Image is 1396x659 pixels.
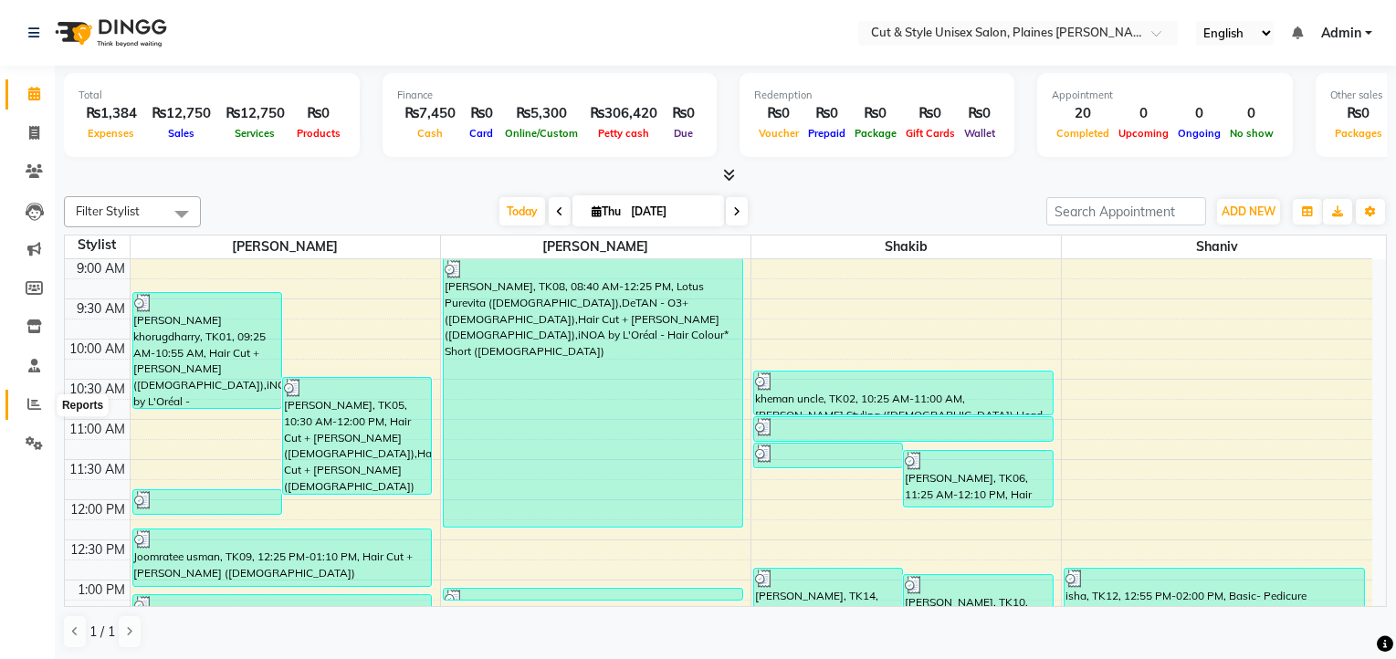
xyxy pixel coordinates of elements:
span: Expenses [84,127,140,140]
div: ₨0 [850,103,901,124]
span: Ongoing [1173,127,1225,140]
span: Card [466,127,499,140]
span: Sales [163,127,199,140]
span: Thu [587,204,625,218]
div: 0 [1225,103,1278,124]
div: ₨0 [665,103,702,124]
div: 11:00 AM [67,420,130,439]
div: Stylist [65,235,130,255]
span: Package [850,127,901,140]
span: Gift Cards [901,127,960,140]
div: ₨0 [1330,103,1387,124]
span: Packages [1330,127,1387,140]
div: [PERSON_NAME], TK10, 01:00 PM-01:45 PM, Hair Cut + Head Massage ([DEMOGRAPHIC_DATA]) [904,575,1052,632]
div: 9:30 AM [74,299,130,319]
div: ₨0 [754,103,803,124]
div: Appointment [1052,88,1278,103]
div: ₨0 [960,103,1000,124]
div: [PERSON_NAME], TK07, 11:55 AM-12:15 PM, Hair Cut ([DEMOGRAPHIC_DATA]) [133,490,281,514]
div: 10:30 AM [67,380,130,399]
div: [PERSON_NAME], TK05, 10:30 AM-12:00 PM, Hair Cut + [PERSON_NAME] ([DEMOGRAPHIC_DATA]),Hair Cut + ... [283,378,431,494]
span: Upcoming [1114,127,1173,140]
div: [PERSON_NAME], TK08, 08:40 AM-12:25 PM, Lotus Purevita ([DEMOGRAPHIC_DATA]),DeTAN - O3+ ([DEMOGRA... [444,259,742,527]
div: ₨0 [292,103,345,124]
div: ₨12,750 [144,103,218,124]
span: Due [669,127,698,140]
div: ₨0 [803,103,850,124]
div: Reports [58,395,108,417]
div: Joomratee usman, TK09, 01:10 PM-01:15 PM, Chin Threading ([DEMOGRAPHIC_DATA]) [444,589,742,600]
div: [PERSON_NAME], TK04, 11:20 AM-11:40 AM, Hair Cut ([DEMOGRAPHIC_DATA]) [754,444,902,467]
div: Finance [397,88,702,103]
div: [PERSON_NAME] khorugdharry, TK01, 09:25 AM-10:55 AM, Hair Cut + [PERSON_NAME] ([DEMOGRAPHIC_DATA]... [133,293,281,408]
div: ₨7,450 [397,103,463,124]
div: 9:00 AM [74,259,130,278]
div: 0 [1114,103,1173,124]
span: Shakib [751,235,1061,258]
div: Redemption [754,88,1000,103]
img: logo [47,7,172,58]
span: Filter Stylist [76,204,140,218]
div: Akshay [PERSON_NAME], TK11, 01:15 PM-02:00 PM, Hair Cut + [PERSON_NAME] ([DEMOGRAPHIC_DATA]) [133,595,432,652]
input: Search Appointment [1046,197,1206,225]
span: Products [292,127,345,140]
span: Voucher [754,127,803,140]
div: Soreean [PERSON_NAME], TK03, 11:00 AM-11:20 AM, Hair Cut ([DEMOGRAPHIC_DATA]) [754,417,1053,441]
span: Online/Custom [500,127,583,140]
div: kheman uncle, TK02, 10:25 AM-11:00 AM, [PERSON_NAME] Styling ([DEMOGRAPHIC_DATA]),Head Massage ([... [754,371,1053,414]
span: Shaniv [1062,235,1372,258]
span: Services [231,127,280,140]
span: Cash [413,127,447,140]
div: 11:30 AM [67,460,130,479]
div: 12:00 PM [68,500,130,519]
div: [PERSON_NAME], TK06, 11:25 AM-12:10 PM, Hair Cut + [PERSON_NAME] ([DEMOGRAPHIC_DATA]) [904,451,1052,507]
span: Today [499,197,545,225]
span: 1 / 1 [89,622,115,642]
div: Total [79,88,345,103]
div: 20 [1052,103,1114,124]
div: Joomratee usman, TK09, 12:25 PM-01:10 PM, Hair Cut + [PERSON_NAME] ([DEMOGRAPHIC_DATA]) [133,529,432,586]
span: No show [1225,127,1278,140]
div: ₨12,750 [218,103,292,124]
div: isha, TK12, 12:55 PM-02:00 PM, Basic- Pedicure ([DEMOGRAPHIC_DATA]),Head Massage ([DEMOGRAPHIC_DA... [1065,569,1363,652]
span: Prepaid [803,127,850,140]
div: ₨5,300 [500,103,583,124]
div: 10:00 AM [67,340,130,359]
span: Petty cash [593,127,654,140]
button: ADD NEW [1217,199,1280,225]
span: [PERSON_NAME] [441,235,750,258]
div: 0 [1173,103,1225,124]
div: ₨306,420 [583,103,665,124]
div: ₨1,384 [79,103,144,124]
span: Wallet [960,127,1000,140]
div: ₨0 [463,103,500,124]
input: 2025-09-04 [625,198,717,225]
div: 12:30 PM [68,540,130,560]
span: ADD NEW [1222,204,1275,218]
span: Admin [1321,24,1361,43]
span: Completed [1052,127,1114,140]
span: [PERSON_NAME] [131,235,440,258]
div: ₨0 [901,103,960,124]
div: 1:00 PM [75,581,130,600]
